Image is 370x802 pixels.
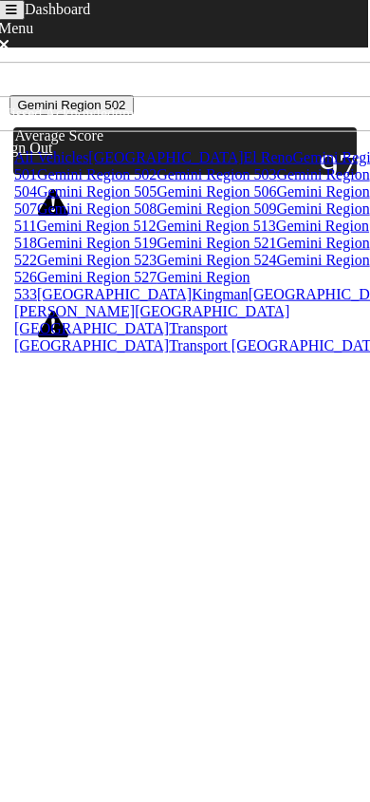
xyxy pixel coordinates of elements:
a: [GEOGRAPHIC_DATA] [37,286,192,302]
a: Gemini Region 507 [14,183,370,217]
a: Gemini Region 513 [157,218,276,234]
a: Gemini Region 504 [14,166,370,200]
a: Gemini Region 518 [14,218,369,251]
a: Gemini Region 503 [157,166,276,182]
a: Gemini Region 519 [37,235,157,251]
a: Gemini Region 509 [157,200,276,217]
a: [PERSON_NAME] [14,303,135,319]
a: Gemini Region 512 [36,218,156,234]
a: [GEOGRAPHIC_DATA] [135,303,289,319]
span: Dashboard [25,1,90,17]
a: Gemini Region 522 [14,235,370,268]
a: Gemini Region 523 [37,252,157,268]
a: Gemini Region 524 [157,252,276,268]
a: Gemini Region 506 [157,183,276,200]
a: Gemini Region 521 [157,235,276,251]
a: Gemini Region 527 [37,269,157,285]
a: Gemini Region 511 [14,200,370,234]
a: [GEOGRAPHIC_DATA] [14,320,169,336]
div: Not Acknowledged [136,343,228,377]
a: [GEOGRAPHIC_DATA] [88,149,243,165]
a: Gemini Region 502 [37,166,157,182]
a: Kingman [192,286,249,302]
div: [PERSON_NAME] [13,221,91,260]
a: All Vehicles [14,149,88,165]
a: Gemini Region 526 [14,252,370,285]
a: Gemini Region 533 [14,269,250,302]
div: Score: 87 [91,338,136,382]
a: El Reno [244,149,293,165]
div: [PERSON_NAME] [13,343,91,382]
a: Transport [GEOGRAPHIC_DATA] [14,320,228,353]
a: Gemini Region 508 [37,200,157,217]
a: Gemini Region 505 [37,183,157,200]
